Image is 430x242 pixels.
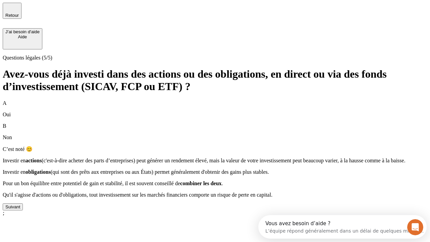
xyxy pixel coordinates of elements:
p: A [3,100,427,106]
div: Aide [5,34,40,39]
span: Qu'il s'agisse d'actions ou d'obligations, tout investissement sur les marchés financiers comport... [3,192,272,198]
span: Investir en [3,169,26,175]
button: J’ai besoin d'aideAide [3,28,42,49]
iframe: Intercom live chat [407,219,423,235]
span: (qui sont des prêts aux entreprises ou aux États) permet généralement d'obtenir des gains plus st... [51,169,269,175]
span: Pour un bon équilibre entre potentiel de gain et stabilité, il est souvent conseillé de [3,180,180,186]
p: Non [3,134,427,140]
div: Suivant [5,204,20,209]
div: Vous avez besoin d’aide ? [7,6,165,11]
span: Investir en [3,158,26,163]
span: combiner les deux [180,180,221,186]
div: L’équipe répond généralement dans un délai de quelques minutes. [7,11,165,18]
iframe: Intercom live chat discovery launcher [258,215,427,239]
span: obligations [26,169,51,175]
button: Suivant [3,203,23,210]
p: Questions légales (5/5) [3,55,427,61]
h1: Avez-vous déjà investi dans des actions ou des obligations, en direct ou via des fonds d’investis... [3,68,427,93]
span: . [222,180,223,186]
div: Ouvrir le Messenger Intercom [3,3,185,21]
p: Oui [3,112,427,118]
button: Retour [3,3,21,19]
span: actions [26,158,42,163]
p: B [3,123,427,129]
div: J’ai besoin d'aide [5,29,40,34]
div: ; [3,210,427,216]
span: (c'est-à-dire acheter des parts d’entreprises) peut générer un rendement élevé, mais la valeur de... [42,158,405,163]
span: C’est noté 😊 [3,146,33,152]
span: Retour [5,13,19,18]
